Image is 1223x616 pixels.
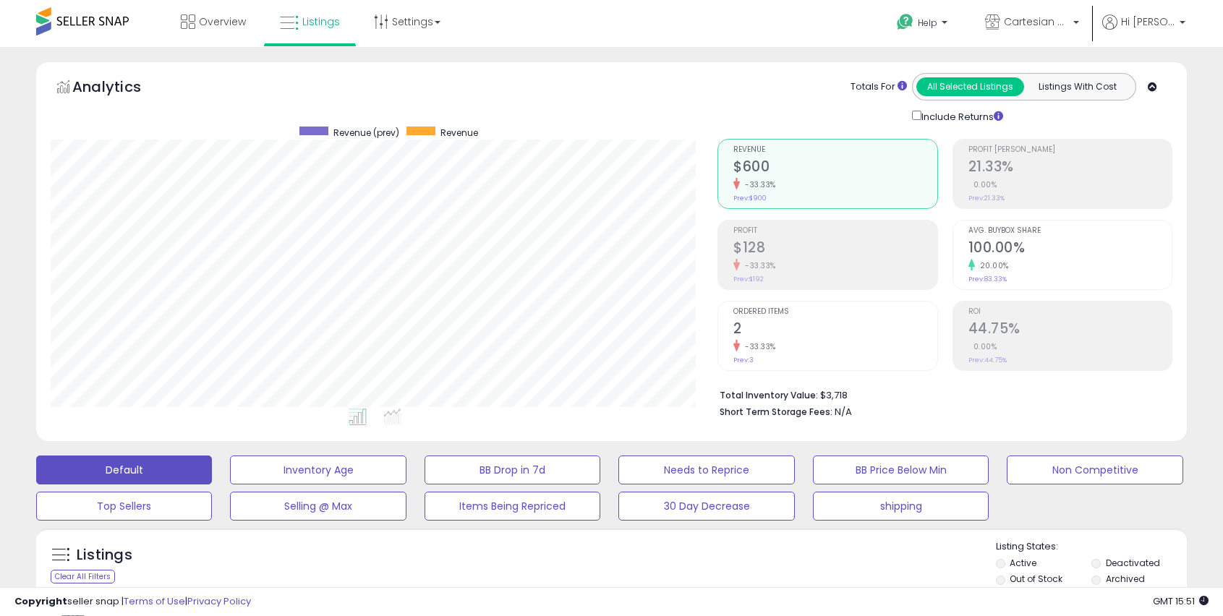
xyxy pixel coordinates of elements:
small: 0.00% [968,341,997,352]
span: Profit [733,227,937,235]
span: 2025-08-14 15:51 GMT [1153,594,1209,608]
small: Prev: 21.33% [968,194,1005,202]
small: 0.00% [968,179,997,190]
span: Revenue [440,127,478,139]
span: Hi [PERSON_NAME] [1121,14,1175,29]
i: Get Help [896,13,914,31]
span: Listings [302,14,340,29]
small: -33.33% [740,341,776,352]
h2: 21.33% [968,158,1172,178]
span: Cartesian Partners LLC [1004,14,1069,29]
small: -33.33% [740,179,776,190]
span: Help [918,17,937,29]
strong: Copyright [14,594,67,608]
small: Prev: $900 [733,194,767,202]
div: Totals For [851,80,907,94]
button: Items Being Repriced [425,492,600,521]
button: Default [36,455,212,484]
button: Non Competitive [1007,455,1182,484]
a: Terms of Use [124,594,185,608]
h2: $128 [733,239,937,259]
small: -33.33% [740,260,776,271]
button: Selling @ Max [230,492,406,521]
h5: Listings [77,545,132,565]
label: Active [1010,557,1036,569]
label: Out of Stock [1010,573,1062,585]
small: 20.00% [975,260,1009,271]
div: Include Returns [901,108,1020,124]
h2: $600 [733,158,937,178]
span: Ordered Items [733,308,937,316]
button: shipping [813,492,989,521]
small: Prev: 83.33% [968,275,1007,283]
a: Hi [PERSON_NAME] [1102,14,1185,47]
h2: 44.75% [968,320,1172,340]
h5: Analytics [72,77,169,100]
button: Needs to Reprice [618,455,794,484]
small: Prev: 44.75% [968,356,1007,364]
button: Top Sellers [36,492,212,521]
h2: 100.00% [968,239,1172,259]
b: Total Inventory Value: [720,389,818,401]
p: Listing States: [996,540,1187,554]
small: Prev: 3 [733,356,754,364]
span: Overview [199,14,246,29]
button: Listings With Cost [1023,77,1131,96]
label: Deactivated [1106,557,1160,569]
span: Profit [PERSON_NAME] [968,146,1172,154]
span: N/A [835,405,852,419]
span: ROI [968,308,1172,316]
h2: 2 [733,320,937,340]
small: Prev: $192 [733,275,764,283]
li: $3,718 [720,385,1162,403]
button: Inventory Age [230,455,406,484]
span: Avg. Buybox Share [968,227,1172,235]
a: Privacy Policy [187,594,251,608]
div: seller snap | | [14,595,251,609]
button: All Selected Listings [916,77,1024,96]
div: Clear All Filters [51,570,115,583]
button: BB Price Below Min [813,455,989,484]
span: Revenue (prev) [333,127,399,139]
b: Short Term Storage Fees: [720,406,832,418]
a: Help [885,2,962,47]
button: BB Drop in 7d [425,455,600,484]
span: Revenue [733,146,937,154]
label: Archived [1106,573,1145,585]
button: 30 Day Decrease [618,492,794,521]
